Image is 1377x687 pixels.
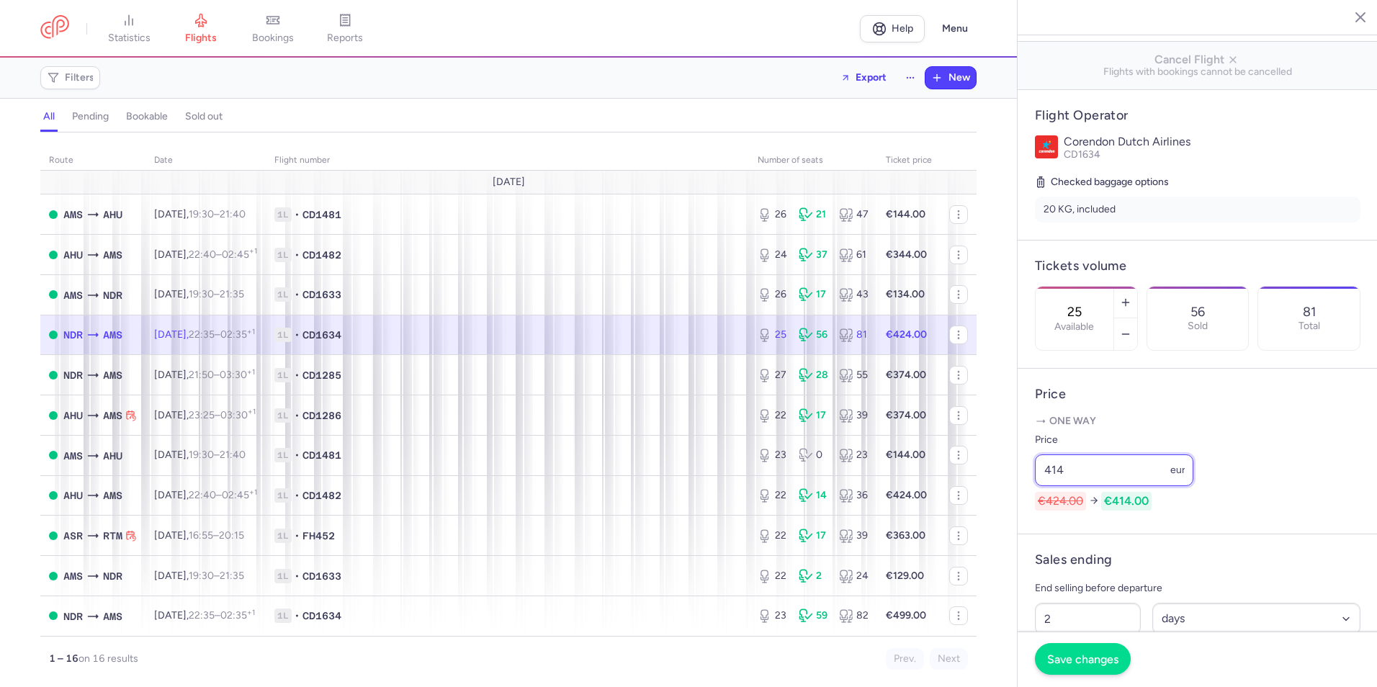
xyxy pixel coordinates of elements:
div: 56 [799,328,828,342]
div: 22 [758,488,787,503]
span: on 16 results [79,652,138,665]
p: 56 [1190,305,1205,319]
span: CD1633 [302,569,341,583]
time: 02:45 [222,248,257,261]
h4: Price [1035,386,1360,403]
th: number of seats [749,150,877,171]
strong: €134.00 [886,288,925,300]
span: AMS [63,568,83,584]
a: CitizenPlane red outlined logo [40,15,69,42]
span: • [295,408,300,423]
span: 1L [274,448,292,462]
span: [DATE], [154,529,244,542]
span: NDR [63,367,83,383]
div: 17 [799,408,828,423]
span: CD1634 [302,609,341,623]
div: 24 [839,569,869,583]
button: Export [831,66,896,89]
span: AMS [63,207,83,223]
div: 36 [839,488,869,503]
div: 21 [799,207,828,222]
h4: bookable [126,110,168,123]
span: [DATE], [154,609,255,621]
button: Filters [41,67,99,89]
span: flights [185,32,217,45]
button: Next [930,648,968,670]
span: AMS [103,247,122,263]
span: AHU [103,207,122,223]
span: [DATE], [154,570,244,582]
button: Prev. [886,648,924,670]
div: 22 [758,529,787,543]
p: 81 [1303,305,1316,319]
h5: Checked baggage options [1035,174,1360,191]
div: 26 [758,287,787,302]
h4: sold out [185,110,223,123]
h4: Sales ending [1035,552,1112,568]
div: 24 [758,248,787,262]
div: 14 [799,488,828,503]
time: 22:35 [189,328,215,341]
span: NDR [103,568,122,584]
div: 55 [839,368,869,382]
th: Ticket price [877,150,941,171]
span: [DATE], [154,248,257,261]
span: • [295,529,300,543]
strong: €344.00 [886,248,927,261]
a: flights [165,13,237,45]
span: NDR [63,609,83,624]
time: 19:30 [189,570,214,582]
time: 19:30 [189,449,214,461]
span: AMS [63,448,83,464]
strong: €424.00 [886,489,927,501]
span: [DATE], [154,369,255,381]
p: End selling before departure [1035,580,1360,597]
sup: +1 [247,327,255,336]
span: – [189,409,256,421]
span: statistics [108,32,151,45]
div: 25 [758,328,787,342]
button: Save changes [1035,643,1131,675]
strong: €424.00 [886,328,927,341]
span: – [189,609,255,621]
span: [DATE], [154,489,257,501]
span: 1L [274,569,292,583]
span: – [189,369,255,381]
span: 1L [274,207,292,222]
strong: €144.00 [886,208,925,220]
div: 0 [799,448,828,462]
span: – [189,529,244,542]
div: 37 [799,248,828,262]
span: AHU [63,488,83,503]
div: 22 [758,408,787,423]
div: 26 [758,207,787,222]
time: 22:40 [189,489,216,501]
span: • [295,488,300,503]
div: 28 [799,368,828,382]
span: AMS [103,327,122,343]
span: CD1481 [302,207,341,222]
span: €414.00 [1101,492,1152,511]
span: CD1481 [302,448,341,462]
span: [DATE], [154,208,246,220]
span: New [948,72,970,84]
a: statistics [93,13,165,45]
span: eur [1170,464,1185,476]
span: reports [327,32,363,45]
strong: €129.00 [886,570,924,582]
span: • [295,207,300,222]
strong: €499.00 [886,609,926,621]
p: One way [1035,414,1360,428]
time: 21:40 [220,208,246,220]
span: RTM [103,528,122,544]
p: Sold [1188,320,1208,332]
span: • [295,328,300,342]
span: CD1634 [302,328,341,342]
span: – [189,449,246,461]
span: • [295,448,300,462]
time: 21:50 [189,369,214,381]
a: Help [860,15,925,42]
span: [DATE], [154,409,256,421]
span: [DATE], [154,288,244,300]
span: [DATE], [154,449,246,461]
